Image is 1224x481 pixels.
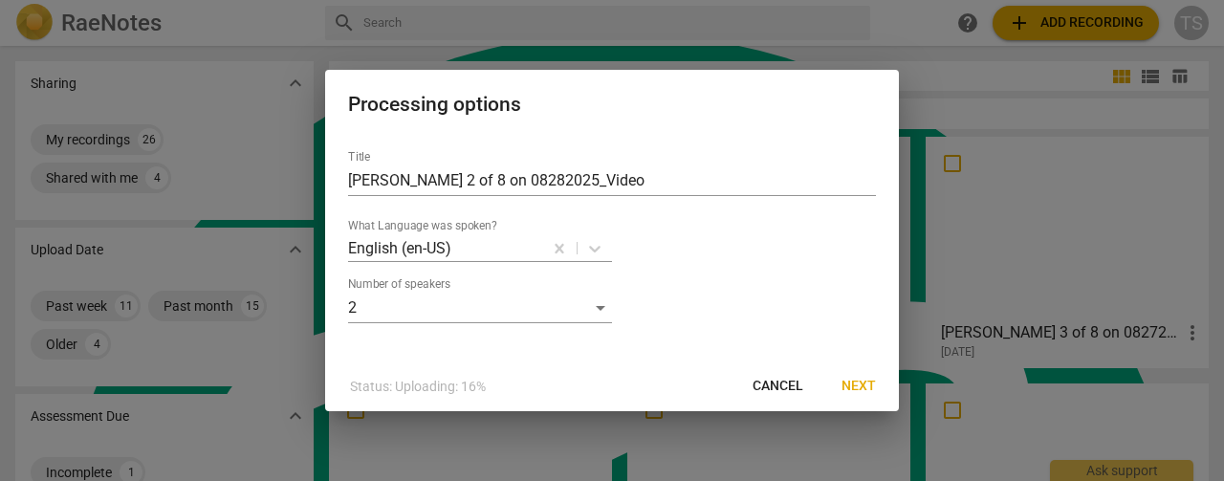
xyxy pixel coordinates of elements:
label: Number of speakers [348,279,450,291]
span: Cancel [753,377,803,396]
label: Title [348,152,370,164]
span: Next [841,377,876,396]
p: Status: Uploading: 16% [350,377,486,397]
label: What Language was spoken? [348,221,497,232]
button: Next [826,369,891,404]
div: 2 [348,293,612,323]
p: English (en-US) [348,237,451,259]
button: Cancel [737,369,819,404]
h2: Processing options [348,93,876,117]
